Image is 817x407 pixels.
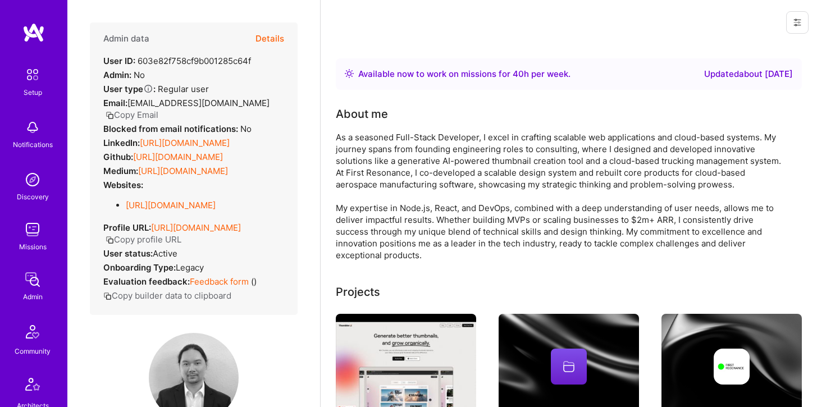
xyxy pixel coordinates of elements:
[103,84,156,94] strong: User type :
[103,56,135,66] strong: User ID:
[106,236,114,244] i: icon Copy
[19,318,46,345] img: Community
[103,83,209,95] div: Regular user
[103,292,112,300] i: icon Copy
[103,55,251,67] div: 603e82f758cf9b001285c64f
[336,106,388,122] div: About me
[103,276,257,287] div: ( )
[133,152,223,162] a: [URL][DOMAIN_NAME]
[358,67,570,81] div: Available now to work on missions for h per week .
[126,200,216,211] a: [URL][DOMAIN_NAME]
[103,69,145,81] div: No
[19,373,46,400] img: Architects
[103,98,127,108] strong: Email:
[21,116,44,139] img: bell
[106,111,114,120] i: icon Copy
[704,67,793,81] div: Updated about [DATE]
[714,349,750,385] img: Company logo
[176,262,204,273] span: legacy
[103,248,153,259] strong: User status:
[103,222,151,233] strong: Profile URL:
[15,345,51,357] div: Community
[106,234,181,245] button: Copy profile URL
[103,276,190,287] strong: Evaluation feedback:
[127,98,270,108] span: [EMAIL_ADDRESS][DOMAIN_NAME]
[103,123,252,135] div: No
[103,70,131,80] strong: Admin:
[103,124,240,134] strong: Blocked from email notifications:
[24,86,42,98] div: Setup
[17,191,49,203] div: Discovery
[21,218,44,241] img: teamwork
[21,63,44,86] img: setup
[103,152,133,162] strong: Github:
[103,180,143,190] strong: Websites:
[190,276,249,287] a: Feedback form
[103,34,149,44] h4: Admin data
[255,22,284,55] button: Details
[13,139,53,150] div: Notifications
[21,268,44,291] img: admin teamwork
[345,69,354,78] img: Availability
[23,291,43,303] div: Admin
[336,131,785,261] div: As a seasoned Full-Stack Developer, I excel in crafting scalable web applications and cloud-based...
[22,22,45,43] img: logo
[21,168,44,191] img: discovery
[103,138,140,148] strong: LinkedIn:
[140,138,230,148] a: [URL][DOMAIN_NAME]
[513,68,524,79] span: 40
[143,84,153,94] i: Help
[138,166,228,176] a: [URL][DOMAIN_NAME]
[103,290,231,301] button: Copy builder data to clipboard
[336,283,380,300] div: Projects
[19,241,47,253] div: Missions
[153,248,177,259] span: Active
[106,109,158,121] button: Copy Email
[103,262,176,273] strong: Onboarding Type:
[151,222,241,233] a: [URL][DOMAIN_NAME]
[103,166,138,176] strong: Medium:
